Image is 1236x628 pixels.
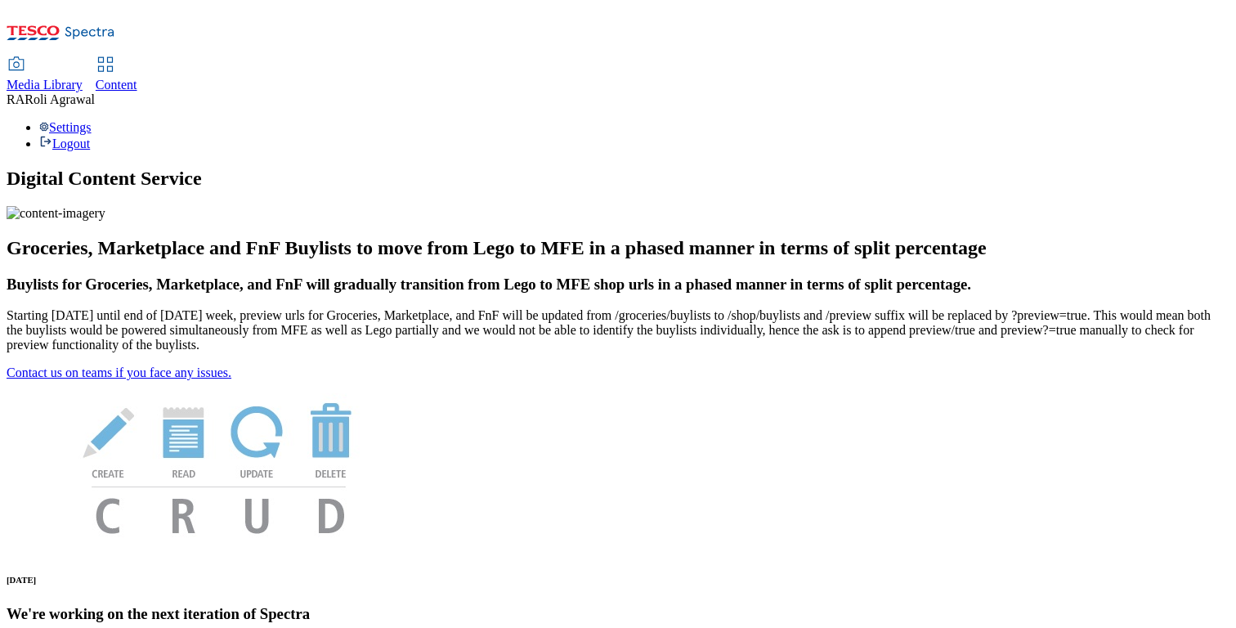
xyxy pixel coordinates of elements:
h3: Buylists for Groceries, Marketplace, and FnF will gradually transition from Lego to MFE shop urls... [7,276,1229,294]
a: Settings [39,120,92,134]
h3: We're working on the next iteration of Spectra [7,605,1229,623]
a: Logout [39,137,90,150]
a: Media Library [7,58,83,92]
img: content-imagery [7,206,105,221]
img: News Image [7,380,432,551]
h6: [DATE] [7,575,1229,585]
span: Media Library [7,78,83,92]
span: Roli Agrawal [25,92,95,106]
p: Starting [DATE] until end of [DATE] week, preview urls for Groceries, Marketplace, and FnF will b... [7,308,1229,352]
h1: Digital Content Service [7,168,1229,190]
span: Content [96,78,137,92]
span: RA [7,92,25,106]
h2: Groceries, Marketplace and FnF Buylists to move from Lego to MFE in a phased manner in terms of s... [7,237,1229,259]
a: Contact us on teams if you face any issues. [7,366,231,379]
a: Content [96,58,137,92]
